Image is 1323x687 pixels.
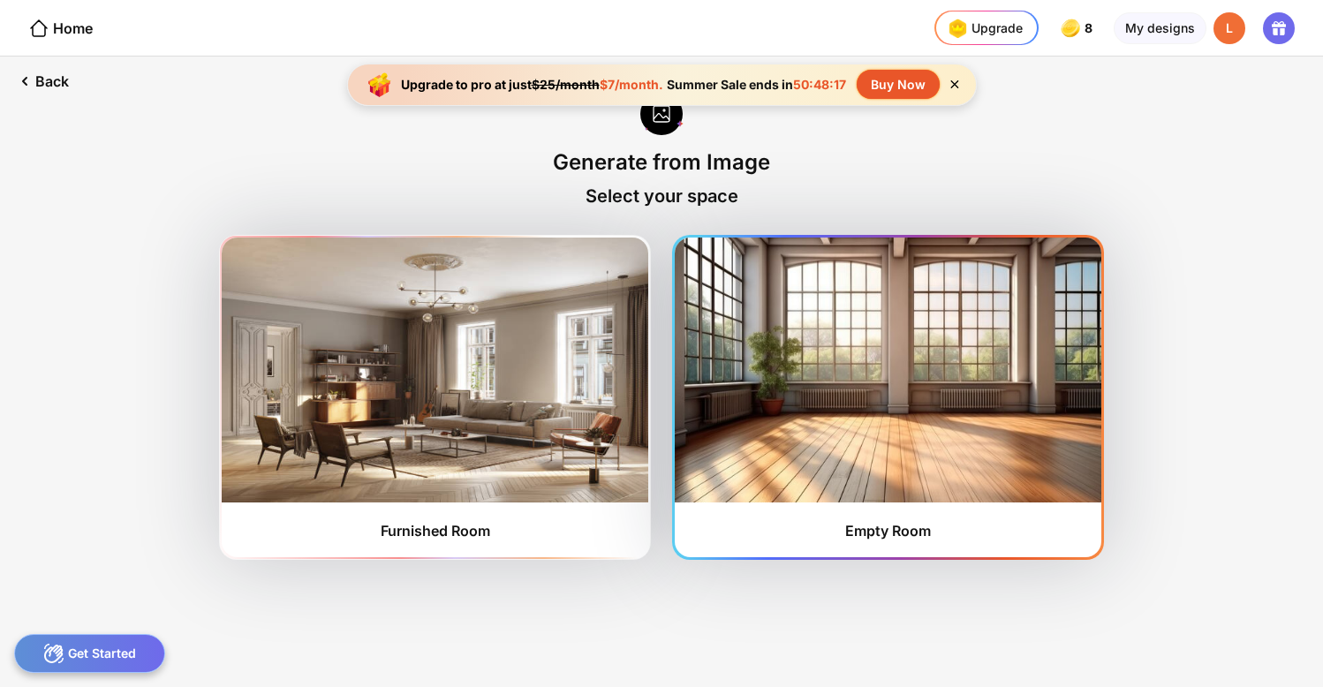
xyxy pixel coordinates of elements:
[793,77,846,92] span: 50:48:17
[943,14,1023,42] div: Upgrade
[845,522,931,540] div: Empty Room
[586,185,738,207] div: Select your space
[222,238,648,502] img: furnishedRoom1.jpg
[857,70,940,99] div: Buy Now
[1085,21,1096,35] span: 8
[663,77,850,92] div: Summer Sale ends in
[1114,12,1206,44] div: My designs
[1213,12,1245,44] div: L
[600,77,663,92] span: $7/month.
[28,18,93,39] div: Home
[943,14,971,42] img: upgrade-nav-btn-icon.gif
[532,77,600,92] span: $25/month
[401,77,663,92] div: Upgrade to pro at just
[14,634,165,673] div: Get Started
[553,149,770,175] div: Generate from Image
[362,67,397,102] img: upgrade-banner-new-year-icon.gif
[381,522,490,540] div: Furnished Room
[675,238,1101,502] img: furnishedRoom2.jpg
